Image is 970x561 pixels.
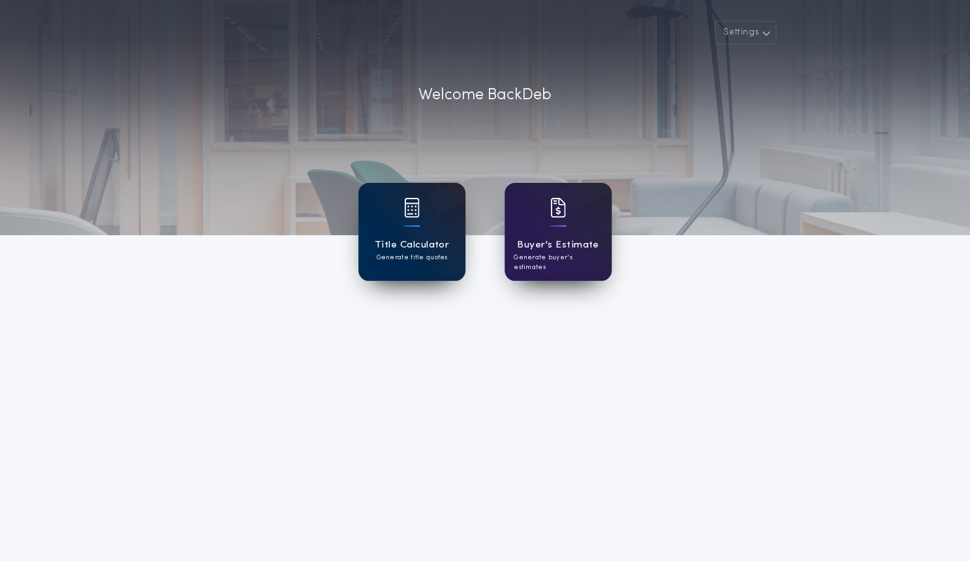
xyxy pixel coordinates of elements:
button: Settings [715,21,776,44]
img: card icon [550,198,566,217]
a: card iconBuyer's EstimateGenerate buyer's estimates [505,183,612,281]
h1: Buyer's Estimate [517,238,599,253]
h1: Title Calculator [375,238,449,253]
p: Generate title quotes [376,253,447,263]
p: Welcome Back Deb [418,84,552,107]
p: Generate buyer's estimates [514,253,602,272]
a: card iconTitle CalculatorGenerate title quotes [358,183,465,281]
img: card icon [404,198,420,217]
